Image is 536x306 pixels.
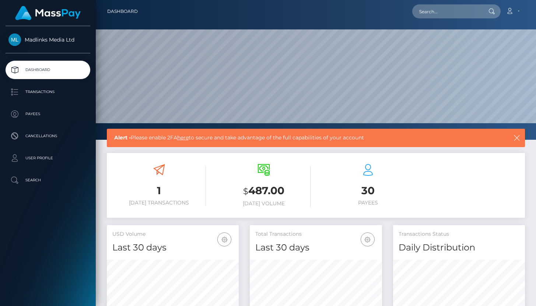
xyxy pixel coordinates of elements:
[177,134,189,141] a: here
[8,108,87,120] p: Payees
[6,61,90,79] a: Dashboard
[255,241,376,254] h4: Last 30 days
[6,36,90,43] span: Madlinks Media Ltd
[217,200,311,207] h6: [DATE] Volume
[114,134,131,141] b: Alert -
[217,184,311,199] h3: 487.00
[8,175,87,186] p: Search
[412,4,481,18] input: Search...
[8,131,87,142] p: Cancellations
[322,184,415,198] h3: 30
[112,231,233,238] h5: USD Volume
[114,134,473,142] span: Please enable 2FA to secure and take advantage of the full capabilities of your account
[112,184,206,198] h3: 1
[322,200,415,206] h6: Payees
[399,241,519,254] h4: Daily Distribution
[107,4,138,19] a: Dashboard
[243,186,248,196] small: $
[255,231,376,238] h5: Total Transactions
[8,153,87,164] p: User Profile
[8,86,87,97] p: Transactions
[15,6,81,20] img: MassPay Logo
[6,105,90,123] a: Payees
[112,241,233,254] h4: Last 30 days
[8,33,21,46] img: Madlinks Media Ltd
[6,127,90,145] a: Cancellations
[399,231,519,238] h5: Transactions Status
[6,149,90,167] a: User Profile
[8,64,87,75] p: Dashboard
[112,200,206,206] h6: [DATE] Transactions
[6,83,90,101] a: Transactions
[6,171,90,189] a: Search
